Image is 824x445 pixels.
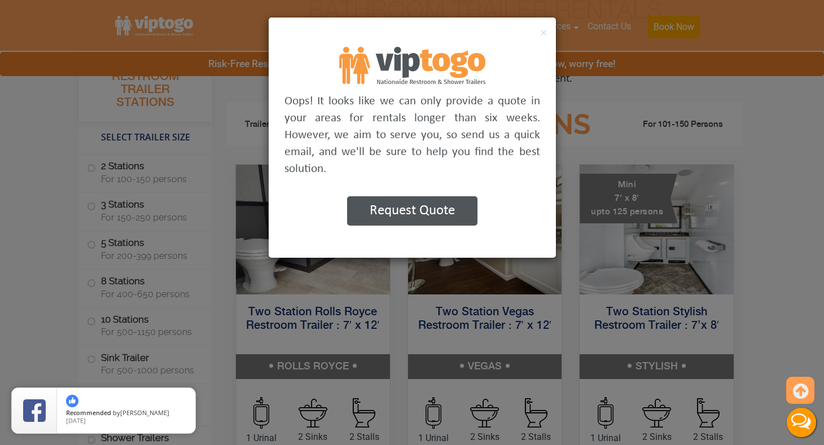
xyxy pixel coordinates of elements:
img: Review Rating [23,399,46,422]
button: Request Quote [347,196,477,226]
button: Live Chat [779,400,824,445]
span: by [66,409,186,417]
img: thumbs up icon [66,395,78,407]
span: [DATE] [66,416,86,425]
span: [PERSON_NAME] [120,408,169,417]
a: Request Quote [347,206,477,217]
button: × [540,25,547,38]
span: Recommended [66,408,111,417]
img: footer logo [339,47,485,84]
p: Oops! It looks like we can only provide a quote in your areas for rentals longer than six weeks. ... [284,93,540,178]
